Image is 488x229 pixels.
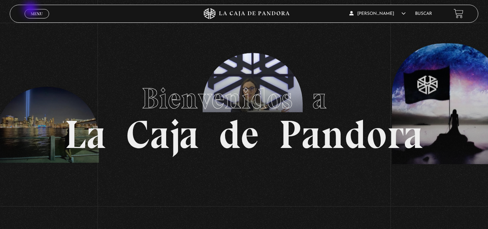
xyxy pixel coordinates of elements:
span: [PERSON_NAME] [349,12,406,16]
h1: La Caja de Pandora [65,75,423,154]
span: Menu [31,12,43,16]
a: View your shopping cart [454,9,463,18]
a: Buscar [415,12,432,16]
span: Bienvenidos a [142,81,347,116]
span: Cerrar [28,17,45,22]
